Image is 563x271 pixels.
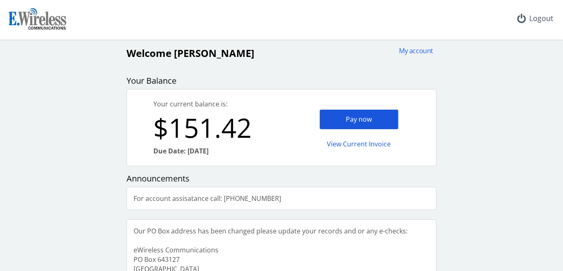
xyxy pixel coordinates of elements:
span: Welcome [127,46,171,60]
div: My account [394,46,433,56]
div: Your current balance is: [153,99,281,109]
div: Due Date: [DATE] [153,146,281,156]
div: Pay now [319,109,399,130]
span: Announcements [127,173,190,184]
div: $151.42 [153,109,281,146]
div: For account assisatance call: [PHONE_NUMBER] [127,187,288,210]
span: Your Balance [127,75,176,86]
div: View Current Invoice [319,134,399,154]
span: [PERSON_NAME] [174,46,254,60]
